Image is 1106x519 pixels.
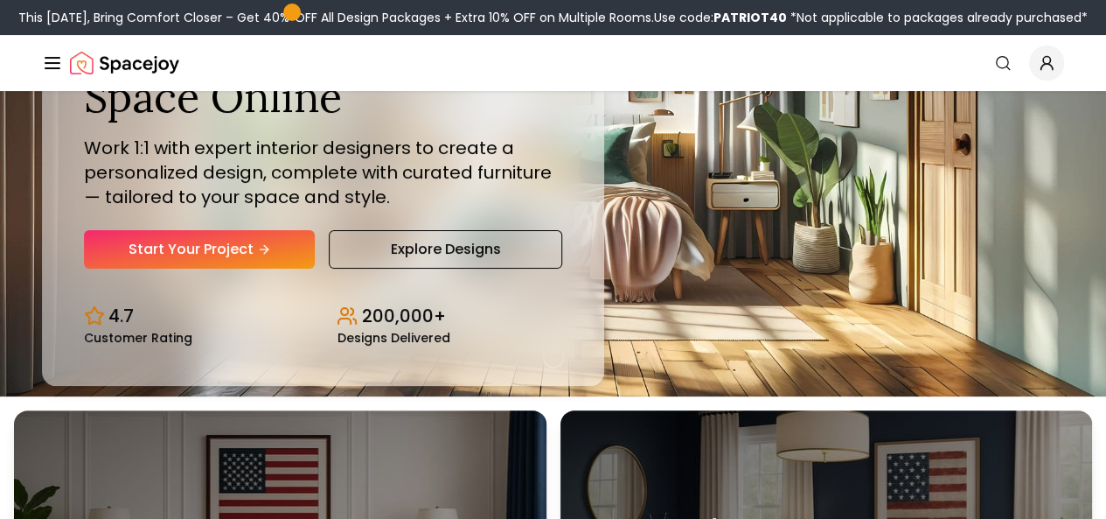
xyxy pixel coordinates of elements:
p: 4.7 [108,304,134,328]
small: Customer Rating [84,332,192,344]
small: Designs Delivered [337,332,449,344]
p: 200,000+ [361,304,445,328]
a: Explore Designs [329,230,561,269]
img: Spacejoy Logo [70,46,179,81]
b: PATRIOT40 [713,9,787,26]
span: Use code: [654,9,787,26]
a: Start Your Project [84,230,315,269]
h1: Design Your Dream Space Online [84,21,562,122]
div: Design stats [84,290,562,344]
span: *Not applicable to packages already purchased* [787,9,1088,26]
nav: Global [42,35,1064,91]
a: Spacejoy [70,46,179,81]
p: Work 1:1 with expert interior designers to create a personalized design, complete with curated fu... [84,136,562,209]
div: This [DATE], Bring Comfort Closer – Get 40% OFF All Design Packages + Extra 10% OFF on Multiple R... [18,9,1088,26]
